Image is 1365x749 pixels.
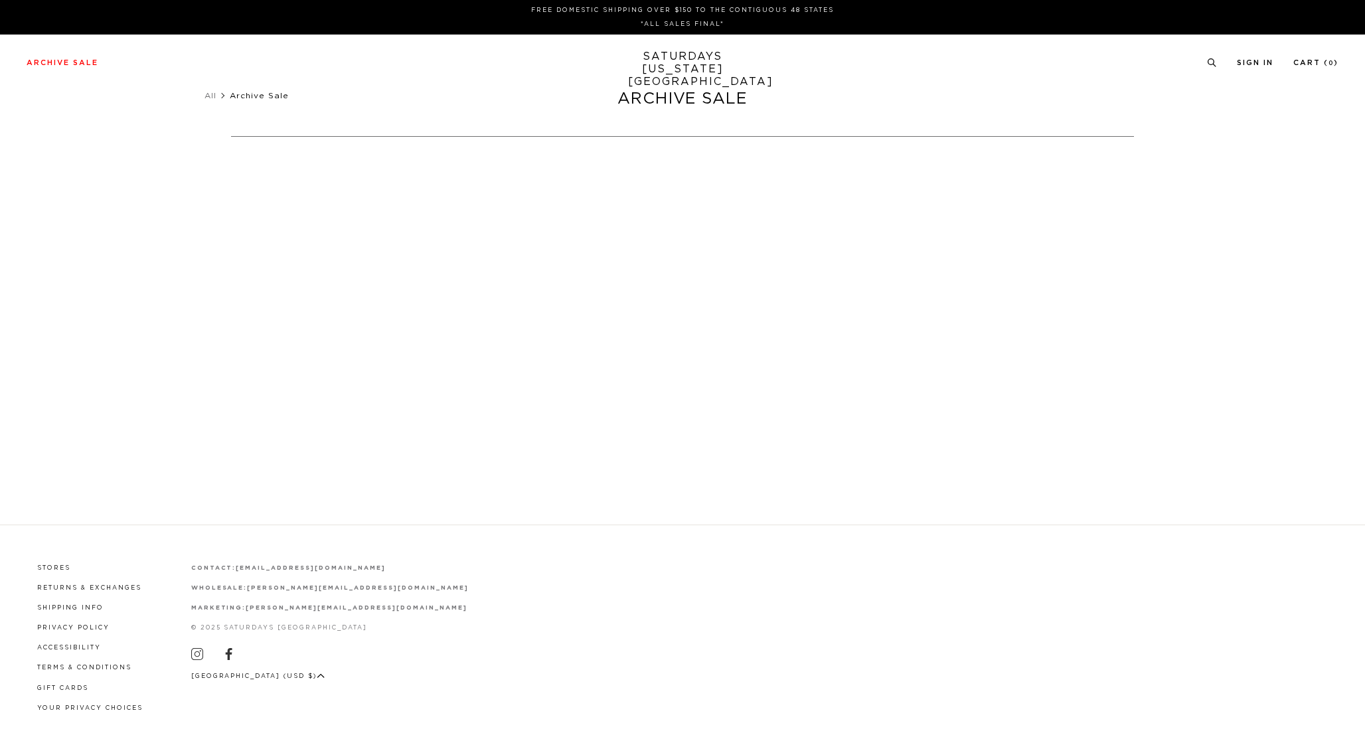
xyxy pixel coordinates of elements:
[1293,59,1338,66] a: Cart (0)
[230,92,289,100] span: Archive Sale
[37,645,101,651] a: Accessibility
[247,585,468,591] a: [PERSON_NAME][EMAIL_ADDRESS][DOMAIN_NAME]
[628,50,738,88] a: SATURDAYS[US_STATE][GEOGRAPHIC_DATA]
[191,671,325,681] button: [GEOGRAPHIC_DATA] (USD $)
[236,565,385,571] a: [EMAIL_ADDRESS][DOMAIN_NAME]
[37,565,70,571] a: Stores
[37,665,131,671] a: Terms & Conditions
[1237,59,1273,66] a: Sign In
[37,605,104,611] a: Shipping Info
[246,605,467,611] a: [PERSON_NAME][EMAIL_ADDRESS][DOMAIN_NAME]
[191,623,469,633] p: © 2025 Saturdays [GEOGRAPHIC_DATA]
[1328,60,1334,66] small: 0
[204,92,216,100] a: All
[37,685,88,691] a: Gift Cards
[32,5,1333,15] p: FREE DOMESTIC SHIPPING OVER $150 TO THE CONTIGUOUS 48 STATES
[191,605,246,611] strong: marketing:
[32,19,1333,29] p: *ALL SALES FINAL*
[37,585,141,591] a: Returns & Exchanges
[191,565,236,571] strong: contact:
[37,705,143,711] a: Your privacy choices
[191,585,248,591] strong: wholesale:
[27,59,98,66] a: Archive Sale
[37,625,110,631] a: Privacy Policy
